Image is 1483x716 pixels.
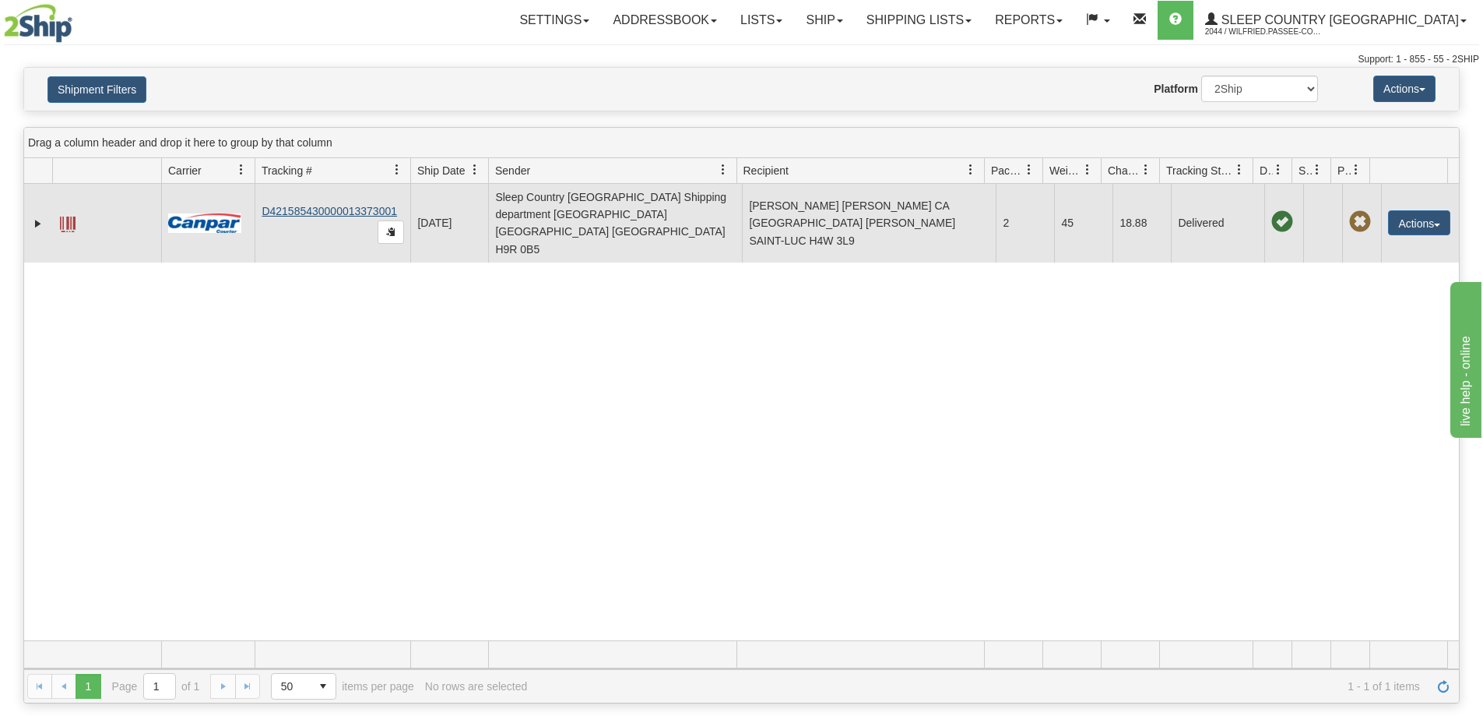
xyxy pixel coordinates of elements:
span: Ship Date [417,163,465,178]
span: Charge [1108,163,1140,178]
td: 45 [1054,184,1112,263]
input: Page 1 [144,674,175,699]
span: Sleep Country [GEOGRAPHIC_DATA] [1218,13,1459,26]
td: Sleep Country [GEOGRAPHIC_DATA] Shipping department [GEOGRAPHIC_DATA] [GEOGRAPHIC_DATA] [GEOGRAPH... [488,184,742,263]
span: Weight [1049,163,1082,178]
span: Page 1 [76,674,100,699]
a: Packages filter column settings [1016,157,1042,183]
div: grid grouping header [24,128,1459,158]
a: Pickup Status filter column settings [1343,157,1369,183]
a: Ship Date filter column settings [462,157,488,183]
a: Reports [983,1,1074,40]
span: Packages [991,163,1024,178]
td: Delivered [1171,184,1264,263]
img: 14 - Canpar [168,213,241,233]
button: Actions [1373,76,1436,102]
div: Support: 1 - 855 - 55 - 2SHIP [4,53,1479,66]
span: 2044 / Wilfried.Passee-Coutrin [1205,24,1322,40]
a: Sender filter column settings [710,157,736,183]
a: Charge filter column settings [1133,157,1159,183]
img: logo2044.jpg [4,4,72,43]
div: No rows are selected [425,680,528,693]
a: Addressbook [601,1,729,40]
a: Shipment Issues filter column settings [1304,157,1330,183]
span: 1 - 1 of 1 items [538,680,1420,693]
span: Tracking # [262,163,312,178]
span: Pickup Not Assigned [1349,211,1371,233]
button: Actions [1388,210,1450,235]
a: Refresh [1431,674,1456,699]
span: Recipient [743,163,789,178]
button: Shipment Filters [47,76,146,103]
span: select [311,674,336,699]
span: items per page [271,673,414,700]
a: D421585430000013373001 [262,205,397,217]
button: Copy to clipboard [378,220,404,244]
span: Page sizes drop down [271,673,336,700]
a: Ship [794,1,854,40]
span: Page of 1 [112,673,200,700]
a: Settings [508,1,601,40]
div: live help - online [12,9,144,28]
span: Tracking Status [1166,163,1234,178]
span: Shipment Issues [1299,163,1312,178]
a: Expand [30,216,46,231]
a: Delivery Status filter column settings [1265,157,1291,183]
td: 18.88 [1112,184,1171,263]
td: [DATE] [410,184,488,263]
a: Recipient filter column settings [958,157,984,183]
a: Shipping lists [855,1,983,40]
a: Tracking # filter column settings [384,157,410,183]
span: Delivery Status [1260,163,1273,178]
a: Tracking Status filter column settings [1226,157,1253,183]
span: Pickup Status [1337,163,1351,178]
span: Sender [495,163,530,178]
label: Platform [1154,81,1198,97]
span: On time [1271,211,1293,233]
a: Sleep Country [GEOGRAPHIC_DATA] 2044 / Wilfried.Passee-Coutrin [1193,1,1478,40]
iframe: chat widget [1447,278,1481,437]
a: Weight filter column settings [1074,157,1101,183]
a: Label [60,210,76,235]
span: Carrier [168,163,202,178]
td: [PERSON_NAME] [PERSON_NAME] CA [GEOGRAPHIC_DATA] [PERSON_NAME] SAINT-LUC H4W 3L9 [742,184,996,263]
span: 50 [281,679,301,694]
a: Carrier filter column settings [228,157,255,183]
td: 2 [996,184,1054,263]
a: Lists [729,1,794,40]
